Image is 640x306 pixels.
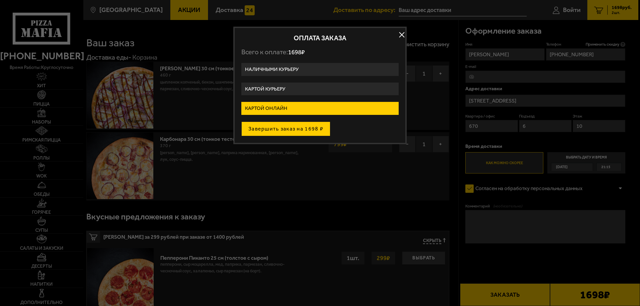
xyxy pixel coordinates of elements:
[241,63,399,76] label: Наличными курьеру
[241,35,399,41] h2: Оплата заказа
[241,83,399,96] label: Картой курьеру
[241,122,330,136] button: Завершить заказ на 1698 ₽
[241,102,399,115] label: Картой онлайн
[241,48,399,56] p: Всего к оплате:
[288,48,305,56] span: 1698 ₽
